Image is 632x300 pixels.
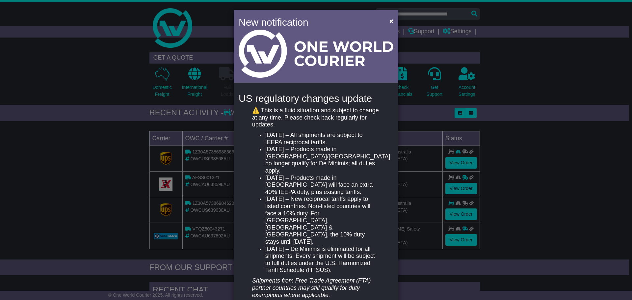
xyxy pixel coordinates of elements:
[265,175,380,196] li: [DATE] – Products made in [GEOGRAPHIC_DATA] will face an extra 40% IEEPA duty, plus existing tari...
[239,15,380,30] h4: New notification
[239,93,393,104] h4: US regulatory changes update
[252,277,371,298] em: Shipments from Free Trade Agreement (FTA) partner countries may still qualify for duty exemptions...
[265,246,380,274] li: [DATE] – De Minimis is eliminated for all shipments. Every shipment will be subject to full dutie...
[239,30,393,78] img: Light
[265,196,380,245] li: [DATE] – New reciprocal tariffs apply to listed countries. Non-listed countries will face a 10% d...
[386,14,397,28] button: Close
[265,146,380,174] li: [DATE] – Products made in [GEOGRAPHIC_DATA]/[GEOGRAPHIC_DATA] no longer qualify for De Minimis; a...
[252,107,380,128] p: ⚠️ This is a fluid situation and subject to change at any time. Please check back regularly for u...
[389,17,393,25] span: ×
[265,132,380,146] li: [DATE] – All shipments are subject to IEEPA reciprocal tariffs.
